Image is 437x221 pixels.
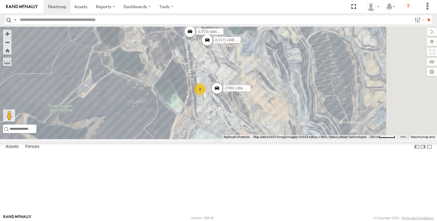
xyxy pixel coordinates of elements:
span: (TR6) Little Tipper [225,86,254,90]
button: Zoom in [3,30,12,38]
div: © Copyright 2025 - [373,216,434,220]
span: (LV23) space cab triton [198,29,235,34]
a: Report a map error [411,135,435,139]
div: Cody Roberts [364,2,382,11]
label: Fences [22,142,42,151]
button: Zoom Home [3,46,12,55]
button: Zoom out [3,38,12,46]
i: ? [403,2,413,12]
a: Visit our Website [3,215,31,221]
span: (LV17) LWB Musso [215,38,246,42]
label: Search Filter Options [412,15,425,24]
label: Assets [2,142,22,151]
button: Keyboard shortcuts [224,135,250,139]
span: 200 m [370,135,379,139]
label: Dock Summary Table to the Right [420,142,426,151]
label: Map Settings [427,68,437,76]
label: Dock Summary Table to the Left [414,142,420,151]
button: Map scale: 200 m per 50 pixels [368,135,397,139]
button: Drag Pegman onto the map to open Street View [3,109,15,122]
span: Map data ©2025 Google Imagery ©2025 Airbus, CNES / Airbus, Maxar Technologies [253,135,366,139]
a: Terms (opens in new tab) [400,136,406,138]
a: Terms and Conditions [401,216,434,220]
label: Search Query [13,15,18,24]
label: Measure [3,58,12,66]
img: rand-logo.svg [6,5,38,9]
label: Hide Summary Table [426,142,432,151]
div: Version: 308.00 [191,216,214,220]
div: 2 [194,83,206,95]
